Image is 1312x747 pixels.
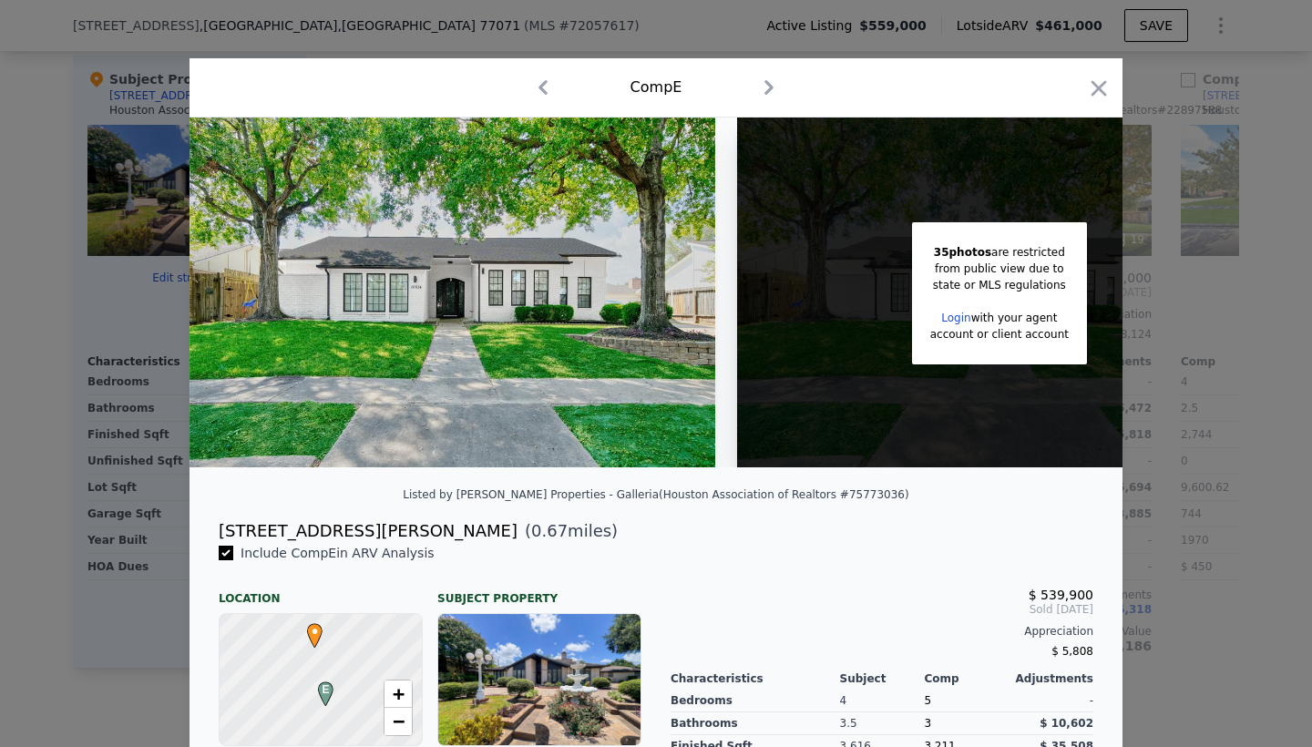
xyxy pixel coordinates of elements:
span: $ 5,808 [1051,645,1093,658]
div: Appreciation [671,624,1093,639]
div: Subject Property [437,577,641,606]
a: Zoom out [384,708,412,735]
div: Characteristics [671,671,840,686]
div: E [313,681,324,692]
div: 3.5 [840,712,925,735]
div: Bathrooms [671,712,840,735]
span: 35 photos [934,246,991,259]
div: are restricted [930,244,1069,261]
span: − [393,710,405,732]
div: • [302,623,313,634]
div: Bedrooms [671,690,840,712]
div: 4 [840,690,925,712]
a: Zoom in [384,680,412,708]
div: Location [219,577,423,606]
span: with your agent [971,312,1058,324]
div: Listed by [PERSON_NAME] Properties - Galleria (Houston Association of Realtors #75773036) [403,488,908,501]
span: E [313,681,338,698]
span: $ 539,900 [1029,588,1093,602]
div: 3 [924,712,1009,735]
span: Include Comp E in ARV Analysis [233,546,442,560]
div: Comp E [630,77,682,98]
span: + [393,682,405,705]
div: [STREET_ADDRESS][PERSON_NAME] [219,518,518,544]
span: 5 [924,694,931,707]
div: state or MLS regulations [930,277,1069,293]
span: • [302,618,327,645]
span: $ 10,602 [1040,717,1093,730]
img: Property Img [190,118,715,467]
div: Adjustments [1009,671,1093,686]
div: Comp [924,671,1009,686]
span: ( miles) [518,518,618,544]
div: from public view due to [930,261,1069,277]
span: Sold [DATE] [671,602,1093,617]
div: - [1009,690,1093,712]
span: 0.67 [531,521,568,540]
div: account or client account [930,326,1069,343]
a: Login [941,312,970,324]
div: Subject [840,671,925,686]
